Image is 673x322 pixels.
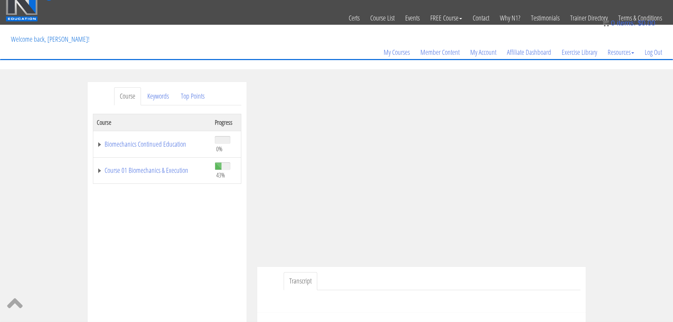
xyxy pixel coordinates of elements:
a: Events [400,1,425,35]
a: Resources [602,35,639,69]
a: Trainer Directory [565,1,613,35]
span: items: [617,19,636,27]
span: 0 [611,19,615,27]
a: Keywords [142,87,175,105]
a: Why N1? [495,1,526,35]
a: Course 01 Biomechanics & Execution [97,167,208,174]
p: Welcome back, [PERSON_NAME]! [6,25,95,53]
a: Biomechanics Continued Education [97,141,208,148]
a: Course List [365,1,400,35]
bdi: 0.00 [638,19,655,27]
a: Transcript [284,272,317,290]
a: Member Content [415,35,465,69]
a: Exercise Library [556,35,602,69]
a: Top Points [175,87,210,105]
a: My Account [465,35,502,69]
a: Course [114,87,141,105]
a: My Courses [378,35,415,69]
img: icon11.png [602,19,609,27]
a: Affiliate Dashboard [502,35,556,69]
a: Certs [343,1,365,35]
a: 0 items: $0.00 [602,19,655,27]
span: 0% [216,145,223,153]
a: Contact [467,1,495,35]
a: Log Out [639,35,667,69]
a: Terms & Conditions [613,1,667,35]
span: $ [638,19,642,27]
th: Progress [211,114,241,131]
th: Course [93,114,211,131]
a: Testimonials [526,1,565,35]
a: FREE Course [425,1,467,35]
span: 43% [216,171,225,179]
